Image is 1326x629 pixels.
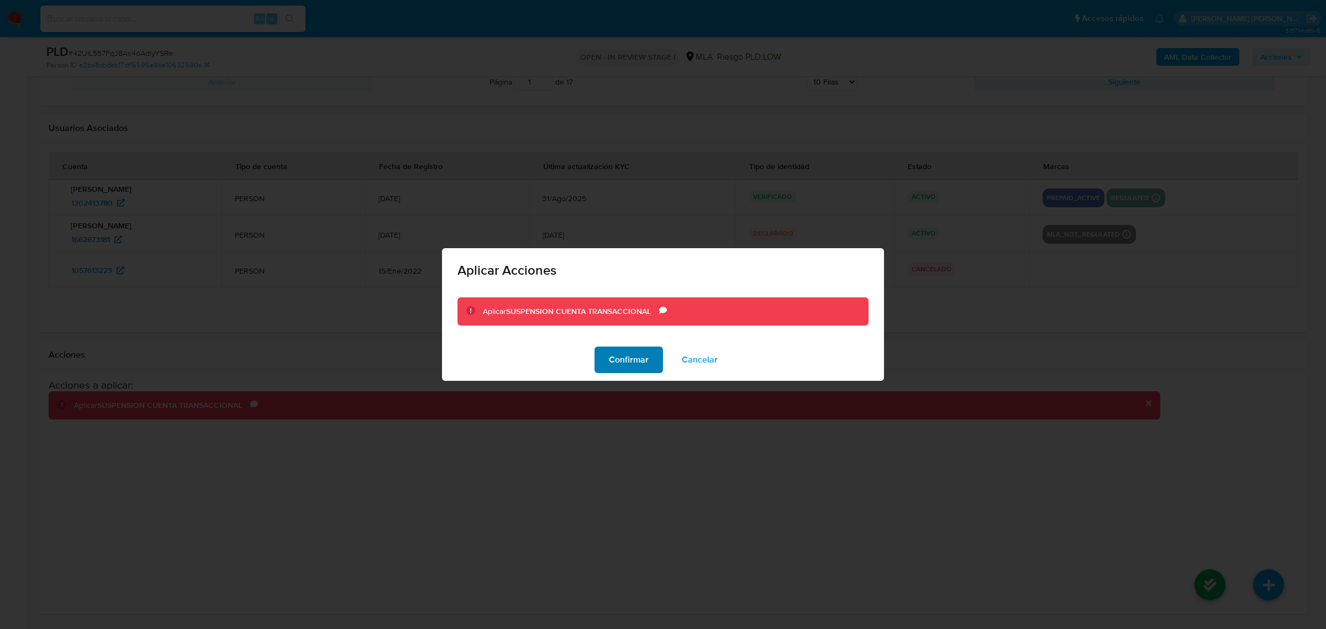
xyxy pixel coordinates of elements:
[457,264,869,277] span: Aplicar Acciones
[609,348,649,372] span: Confirmar
[483,306,659,317] div: Aplicar
[594,347,663,373] button: Confirmar
[506,306,651,317] b: SUSPENSION CUENTA TRANSACCIONAL
[667,347,732,373] button: Cancelar
[682,348,718,372] span: Cancelar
